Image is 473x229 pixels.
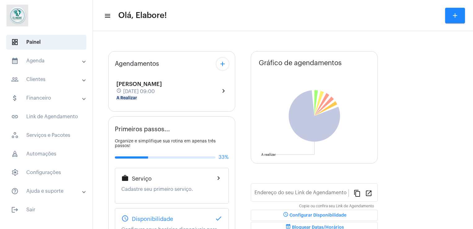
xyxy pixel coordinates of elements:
mat-expansion-panel-header: sidenav iconFinanceiro [4,91,93,106]
mat-icon: schedule [116,88,122,95]
mat-panel-title: Financeiro [11,94,83,102]
span: Configurações [6,165,86,180]
mat-icon: sidenav icon [11,57,19,65]
mat-panel-title: Ajuda e suporte [11,187,83,195]
img: 4c6856f8-84c7-1050-da6c-cc5081a5dbaf.jpg [5,3,30,28]
span: sidenav icon [11,169,19,176]
input: Link [254,191,349,197]
span: Link de Agendamento [6,109,86,124]
span: Configurar Disponibilidade [282,213,346,218]
mat-icon: content_copy [354,189,361,197]
span: Agendamentos [115,61,159,67]
span: Organize e simplifique sua rotina em apenas três passos! [115,139,216,148]
span: sidenav icon [11,150,19,158]
mat-icon: sidenav icon [11,113,19,120]
span: Sair [6,202,86,217]
mat-icon: sidenav icon [11,206,19,213]
span: Gráfico de agendamentos [259,59,342,67]
mat-icon: schedule [121,215,129,222]
mat-icon: sidenav icon [104,12,110,20]
p: Cadastre seu primeiro serviço. [121,186,222,192]
span: [PERSON_NAME] [116,81,162,87]
text: A realizar [261,153,276,156]
span: sidenav icon [11,132,19,139]
mat-icon: done [215,215,222,222]
mat-expansion-panel-header: sidenav iconAgenda [4,53,93,68]
span: Serviço [132,176,152,182]
mat-icon: chevron_right [220,87,227,95]
span: 33% [219,155,229,160]
span: Primeiros passos... [115,126,170,133]
mat-icon: schedule [282,212,289,219]
span: Painel [6,35,86,50]
span: Automações [6,146,86,161]
span: [DATE] 09:00 [123,89,155,94]
mat-panel-title: Agenda [11,57,83,65]
mat-icon: add [451,12,459,19]
mat-icon: sidenav icon [11,94,19,102]
mat-icon: chevron_right [215,174,222,182]
span: Disponibilidade [132,216,173,222]
mat-chip: A Realizar [116,96,137,100]
mat-icon: open_in_new [365,189,372,197]
mat-icon: add [219,60,226,68]
mat-icon: sidenav icon [11,187,19,195]
mat-hint: Copie ou confira seu Link de Agendamento [299,204,374,209]
mat-icon: work [121,174,129,182]
button: Configurar Disponibilidade [251,210,378,221]
span: Olá, Elabore! [118,11,167,20]
mat-expansion-panel-header: sidenav iconClientes [4,72,93,87]
span: Serviços e Pacotes [6,128,86,143]
mat-expansion-panel-header: sidenav iconAjuda e suporte [4,184,93,199]
mat-panel-title: Clientes [11,76,83,83]
mat-icon: sidenav icon [11,76,19,83]
span: sidenav icon [11,38,19,46]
